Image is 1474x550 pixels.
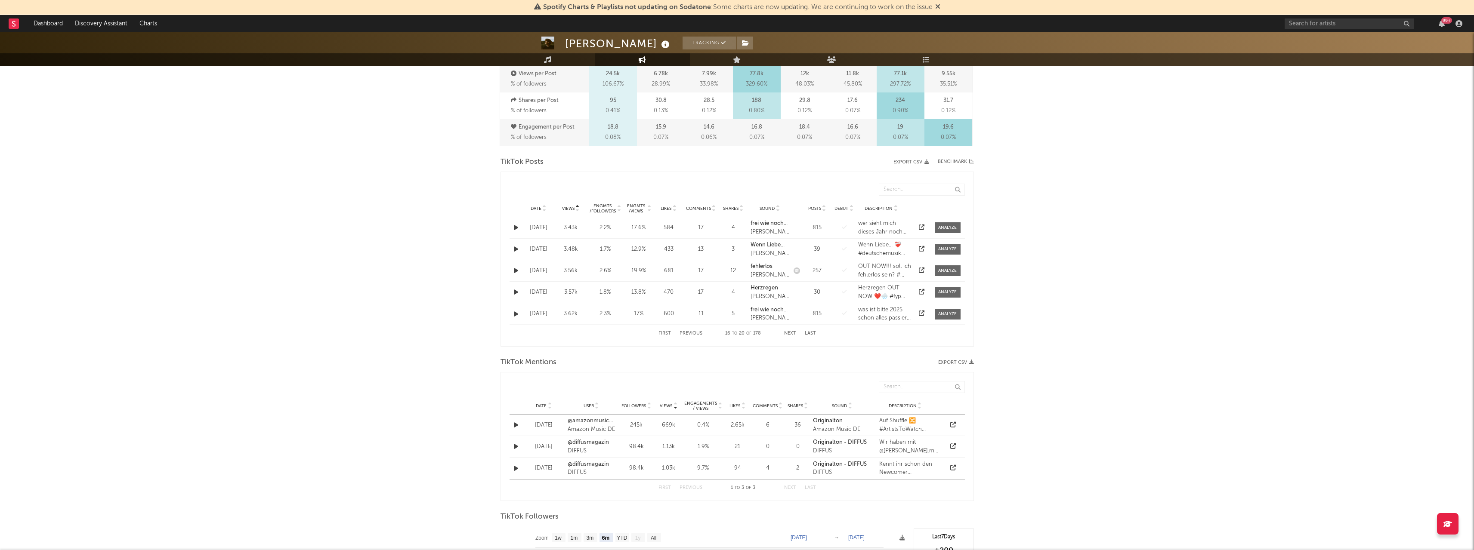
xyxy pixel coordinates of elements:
[568,468,615,477] div: DIFFUS
[751,262,789,279] a: fehlerlos[PERSON_NAME]
[511,108,547,114] span: % of followers
[656,245,682,254] div: 433
[653,132,668,143] span: 0.07 %
[511,122,587,132] p: Engagement per Post
[683,37,736,49] button: Tracking
[658,442,680,451] div: 1.13k
[893,160,929,165] button: Export CSV
[570,535,578,541] text: 1m
[727,421,748,430] div: 2.65k
[700,79,718,89] span: 33.98 %
[626,288,652,297] div: 13.8 %
[897,122,903,132] p: 19
[525,421,563,430] div: [DATE]
[813,439,867,445] strong: Originalton - DIFFUS
[879,184,965,196] input: Search...
[879,381,965,393] input: Search...
[805,331,816,336] button: Last
[813,417,860,433] a: OriginaltonAmazon Music DE
[858,262,911,279] div: OUT NOW!!! soll ich fehlerlos sein? #[PERSON_NAME] #newmusic #viral #fehlerlos #fyp
[610,95,616,106] p: 95
[799,122,810,132] p: 18.4
[686,224,716,232] div: 17
[751,292,789,301] div: [PERSON_NAME]
[501,157,544,167] span: TikTok Posts
[800,69,809,79] p: 12k
[656,122,666,132] p: 15.9
[684,442,723,451] div: 1.9 %
[797,132,812,143] span: 0.07 %
[686,206,711,211] span: Comments
[751,285,778,291] strong: Herzregen
[751,314,789,323] div: [PERSON_NAME]
[568,460,615,469] a: @diffusmagazin
[511,95,587,106] p: Shares per Post
[589,288,621,297] div: 1.8 %
[752,95,761,106] p: 188
[565,37,672,51] div: [PERSON_NAME]
[684,421,723,430] div: 0.4 %
[787,442,809,451] div: 0
[935,4,940,11] span: Dismiss
[655,95,667,106] p: 30.8
[858,241,911,258] div: Wenn Liebe… ❤️‍🩹 #deutschemusik #viral #newcomer #fyp
[684,464,723,473] div: 9.7 %
[751,221,788,235] strong: frei wie noch nie
[686,310,716,318] div: 11
[749,132,764,143] span: 0.07 %
[720,310,746,318] div: 5
[749,106,764,116] span: 0.80 %
[746,332,751,335] span: of
[557,267,585,275] div: 3.56k
[586,535,593,541] text: 3m
[656,310,682,318] div: 600
[626,203,646,214] div: Engmts / Views
[536,403,547,409] span: Date
[941,106,955,116] span: 0.12 %
[654,106,668,116] span: 0.13 %
[584,403,594,409] span: User
[635,535,640,541] text: 1y
[658,485,671,490] button: First
[732,332,737,335] span: to
[568,447,615,455] div: DIFFUS
[751,307,788,321] strong: frei wie noch nie
[813,418,843,424] strong: Originalton
[656,224,682,232] div: 584
[626,310,652,318] div: 17 %
[720,483,767,493] div: 1 3 3
[943,122,954,132] p: 19.6
[753,464,783,473] div: 4
[656,267,682,275] div: 681
[602,535,609,541] text: 6m
[1439,20,1445,27] button: 99+
[848,535,865,541] text: [DATE]
[605,132,621,143] span: 0.08 %
[846,69,859,79] p: 11.8k
[525,288,553,297] div: [DATE]
[1441,17,1452,24] div: 99 +
[589,310,621,318] div: 2.3 %
[889,403,917,409] span: Description
[626,245,652,254] div: 12.9 %
[813,468,867,477] div: DIFFUS
[69,15,133,32] a: Discovery Assistant
[893,106,908,116] span: 0.90 %
[619,464,654,473] div: 98.4k
[879,460,941,477] div: Kennt ihr schon den Newcomer @[PERSON_NAME].musik? Wir haben mit ihm zwei sehr besondere Live Ses...
[608,122,618,132] p: 18.8
[589,203,616,214] div: Engmts / Followers
[813,461,867,467] strong: Originalton - DIFFUS
[525,245,553,254] div: [DATE]
[720,245,746,254] div: 3
[787,464,809,473] div: 2
[720,329,767,339] div: 16 20 178
[941,132,956,143] span: 0.07 %
[658,421,680,430] div: 669k
[543,4,711,11] span: Spotify Charts & Playlists not updating on Sodatone
[650,535,656,541] text: All
[760,206,775,211] span: Sound
[555,535,562,541] text: 1w
[751,284,789,301] a: Herzregen[PERSON_NAME]
[808,206,821,211] span: Posts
